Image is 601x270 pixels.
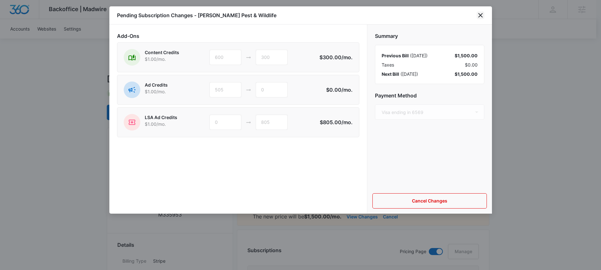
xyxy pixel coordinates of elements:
[382,71,399,77] span: Next Bill
[382,53,409,58] span: Previous Bill
[145,82,168,88] p: Ad Credits
[477,11,484,19] button: close
[375,92,484,99] h2: Payment Method
[382,52,428,59] div: ( [DATE] )
[145,88,168,95] p: $1.00 /mo.
[320,118,353,126] p: $805.00
[323,86,353,94] p: $0.00
[145,56,179,62] p: $1.00 /mo.
[341,87,353,93] span: /mo.
[341,54,353,60] span: /mo.
[117,11,276,19] h1: Pending Subscription Changes - [PERSON_NAME] Pest & Wildlife
[382,61,394,68] span: Taxes
[372,193,487,209] button: Cancel Changes
[465,61,478,68] span: $0.00
[145,114,177,121] p: LSA Ad Credits
[145,49,179,56] p: Content Credits
[375,32,484,40] h2: Summary
[145,121,177,127] p: $1.00 /mo.
[341,119,353,125] span: /mo.
[319,53,353,61] p: $300.00
[117,32,359,40] h2: Add-Ons
[382,71,418,77] div: ( [DATE] )
[455,52,478,59] div: $1,500.00
[455,71,478,77] div: $1,500.00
